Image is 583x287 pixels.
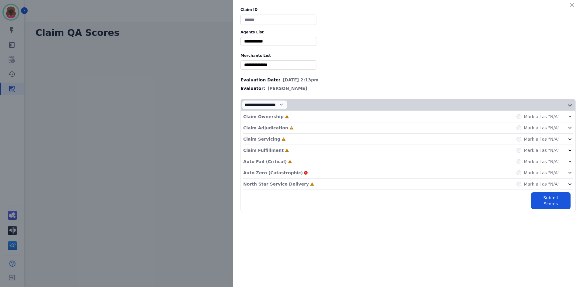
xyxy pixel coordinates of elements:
label: Mark all as "N/A" [524,114,560,120]
div: Evaluation Date: [240,77,576,83]
label: Mark all as "N/A" [524,147,560,153]
label: Mark all as "N/A" [524,125,560,131]
p: Claim Fulfillment [243,147,284,153]
label: Agents List [240,30,576,35]
button: Submit Scores [531,192,571,209]
p: North Star Service Delivery [243,181,309,187]
label: Mark all as "N/A" [524,136,560,142]
label: Mark all as "N/A" [524,181,560,187]
p: Auto Fail (Critical) [243,159,287,165]
p: Claim Servicing [243,136,280,142]
label: Mark all as "N/A" [524,159,560,165]
ul: selected options [242,62,315,68]
p: Claim Ownership [243,114,284,120]
ul: selected options [242,38,315,45]
label: Merchants List [240,53,576,58]
label: Mark all as "N/A" [524,170,560,176]
p: Auto Zero (Catastrophic) [243,170,303,176]
p: Claim Adjudication [243,125,288,131]
span: [DATE] 2:13pm [283,77,319,83]
span: [PERSON_NAME] [268,85,307,91]
label: Claim ID [240,7,576,12]
div: Evaluator: [240,85,576,91]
